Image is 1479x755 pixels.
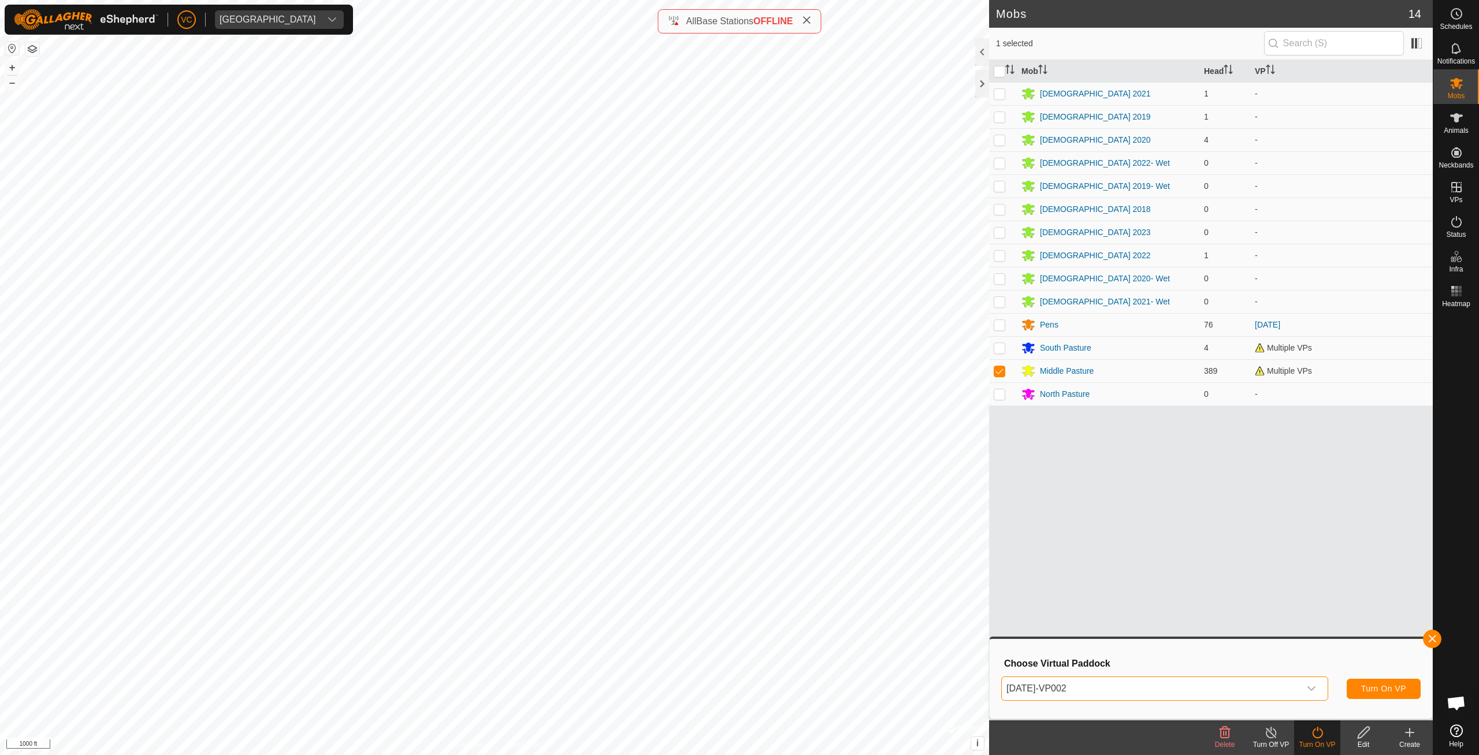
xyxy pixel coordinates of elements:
td: - [1250,244,1433,267]
div: dropdown trigger [321,10,344,29]
td: - [1250,382,1433,406]
p-sorticon: Activate to sort [1266,66,1275,76]
div: [GEOGRAPHIC_DATA] [220,15,316,24]
button: Reset Map [5,42,19,55]
td: - [1250,128,1433,151]
span: i [976,738,979,748]
span: 0 [1204,181,1209,191]
td: - [1250,267,1433,290]
span: VC [181,14,192,26]
td: - [1250,174,1433,198]
span: Multiple VPs [1255,343,1312,352]
div: [DEMOGRAPHIC_DATA] 2019 [1040,111,1151,123]
span: Animals [1444,127,1469,134]
span: Mobs [1448,92,1465,99]
div: [DEMOGRAPHIC_DATA] 2020 [1040,134,1151,146]
div: Open chat [1439,686,1474,720]
span: 0 [1204,297,1209,306]
td: - [1250,198,1433,221]
div: [DEMOGRAPHIC_DATA] 2022- Wet [1040,157,1170,169]
h3: Choose Virtual Paddock [1004,658,1421,669]
button: – [5,76,19,90]
div: [DEMOGRAPHIC_DATA] 2023 [1040,226,1151,239]
h2: Mobs [996,7,1409,21]
span: 4 [1204,135,1209,144]
div: South Pasture [1040,342,1091,354]
span: 0 [1204,158,1209,168]
span: Multiple VPs [1255,366,1312,375]
span: 0 [1204,228,1209,237]
span: Schedules [1440,23,1472,30]
span: 1 [1204,251,1209,260]
div: Turn On VP [1294,739,1340,750]
td: - [1250,221,1433,244]
span: 0 [1204,204,1209,214]
span: Status [1446,231,1466,238]
a: Help [1433,720,1479,752]
span: 14 [1409,5,1421,23]
span: 1 selected [996,38,1264,50]
span: 0 [1204,389,1209,399]
a: Privacy Policy [449,740,492,750]
th: VP [1250,60,1433,83]
span: VPs [1450,196,1462,203]
div: Middle Pasture [1040,365,1094,377]
span: Delete [1215,741,1235,749]
div: Pens [1040,319,1058,331]
div: [DEMOGRAPHIC_DATA] 2019- Wet [1040,180,1170,192]
span: Notifications [1437,58,1475,65]
span: All [686,16,697,26]
td: - [1250,82,1433,105]
th: Head [1199,60,1250,83]
span: Buenos Aires [215,10,321,29]
span: 76 [1204,320,1213,329]
span: Help [1449,741,1463,747]
div: Turn Off VP [1248,739,1294,750]
div: dropdown trigger [1300,677,1323,700]
span: 9.24.25-VP002 [1002,677,1300,700]
p-sorticon: Activate to sort [1224,66,1233,76]
div: [DEMOGRAPHIC_DATA] 2021 [1040,88,1151,100]
button: Turn On VP [1347,679,1421,699]
td: - [1250,151,1433,174]
span: Neckbands [1439,162,1473,169]
p-sorticon: Activate to sort [1005,66,1015,76]
div: [DEMOGRAPHIC_DATA] 2020- Wet [1040,273,1170,285]
img: Gallagher Logo [14,9,158,30]
div: Edit [1340,739,1387,750]
span: 1 [1204,112,1209,121]
p-sorticon: Activate to sort [1038,66,1047,76]
span: 1 [1204,89,1209,98]
span: 4 [1204,343,1209,352]
input: Search (S) [1264,31,1404,55]
td: - [1250,290,1433,313]
div: [DEMOGRAPHIC_DATA] 2022 [1040,250,1151,262]
span: Turn On VP [1361,684,1406,693]
td: - [1250,105,1433,128]
div: Create [1387,739,1433,750]
span: Base Stations [696,16,753,26]
div: [DEMOGRAPHIC_DATA] 2021- Wet [1040,296,1170,308]
div: North Pasture [1040,388,1090,400]
div: [DEMOGRAPHIC_DATA] 2018 [1040,203,1151,215]
button: + [5,61,19,75]
span: Infra [1449,266,1463,273]
span: 389 [1204,366,1217,375]
th: Mob [1017,60,1199,83]
a: [DATE] [1255,320,1280,329]
span: OFFLINE [753,16,793,26]
a: Contact Us [506,740,540,750]
button: i [971,737,984,750]
span: 0 [1204,274,1209,283]
button: Map Layers [25,42,39,56]
span: Heatmap [1442,300,1470,307]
